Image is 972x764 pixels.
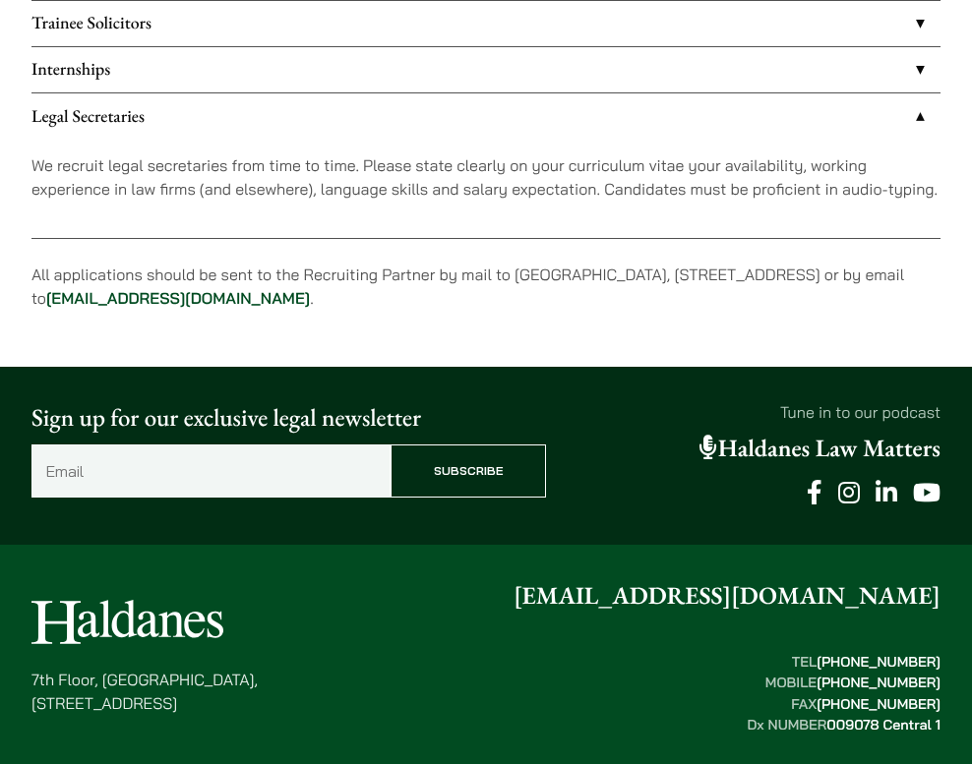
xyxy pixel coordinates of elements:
input: Email [31,444,391,498]
a: [EMAIL_ADDRESS][DOMAIN_NAME] [514,580,941,612]
div: Legal Secretaries [31,140,941,238]
p: All applications should be sent to the Recruiting Partner by mail to [GEOGRAPHIC_DATA], [STREET_A... [31,263,941,310]
mark: 009078 Central 1 [826,716,941,734]
p: Sign up for our exclusive legal newsletter [31,400,546,437]
input: Subscribe [391,444,546,498]
a: Trainee Solicitors [31,1,941,46]
strong: TEL MOBILE FAX Dx NUMBER [747,653,941,734]
a: Internships [31,47,941,92]
p: Tune in to our podcast [575,400,941,424]
p: We recruit legal secretaries from time to time. Please state clearly on your curriculum vitae you... [31,153,941,201]
a: Haldanes Law Matters [699,433,941,464]
mark: [PHONE_NUMBER] [817,653,941,671]
a: [EMAIL_ADDRESS][DOMAIN_NAME] [46,288,310,308]
mark: [PHONE_NUMBER] [817,695,941,713]
a: Legal Secretaries [31,93,941,139]
mark: [PHONE_NUMBER] [817,674,941,691]
p: 7th Floor, [GEOGRAPHIC_DATA], [STREET_ADDRESS] [31,668,258,715]
img: Logo of Haldanes [31,600,223,644]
